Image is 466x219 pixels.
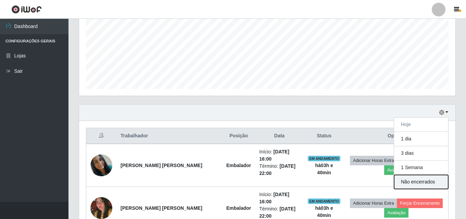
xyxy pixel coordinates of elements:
li: Término: [259,163,299,177]
strong: Embalador [226,205,251,211]
th: Trabalhador [116,128,222,144]
button: 3 dias [394,146,448,161]
time: [DATE] 16:00 [259,149,289,162]
strong: Embalador [226,163,251,168]
button: Forçar Encerramento [397,199,443,208]
button: 1 dia [394,132,448,146]
button: Adicionar Horas Extra [350,156,397,165]
th: Data [255,128,303,144]
button: Avaliação [384,165,408,175]
strong: [PERSON_NAME] [PERSON_NAME] [121,163,202,168]
button: Não encerrados [394,175,448,189]
th: Status [304,128,345,144]
time: [DATE] 16:00 [259,192,289,204]
img: CoreUI Logo [11,5,42,14]
img: 1693608079370.jpeg [90,154,112,176]
th: Opções [345,128,449,144]
li: Início: [259,148,299,163]
button: 1 Semana [394,161,448,175]
span: EM ANDAMENTO [308,156,340,161]
li: Início: [259,191,299,205]
strong: [PERSON_NAME] [PERSON_NAME] [121,205,202,211]
span: EM ANDAMENTO [308,199,340,204]
button: Avaliação [384,208,408,218]
button: Adicionar Horas Extra [350,199,397,208]
button: Hoje [394,118,448,132]
th: Posição [222,128,255,144]
strong: há 03 h e 40 min [315,205,333,218]
strong: há 03 h e 40 min [315,163,333,175]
